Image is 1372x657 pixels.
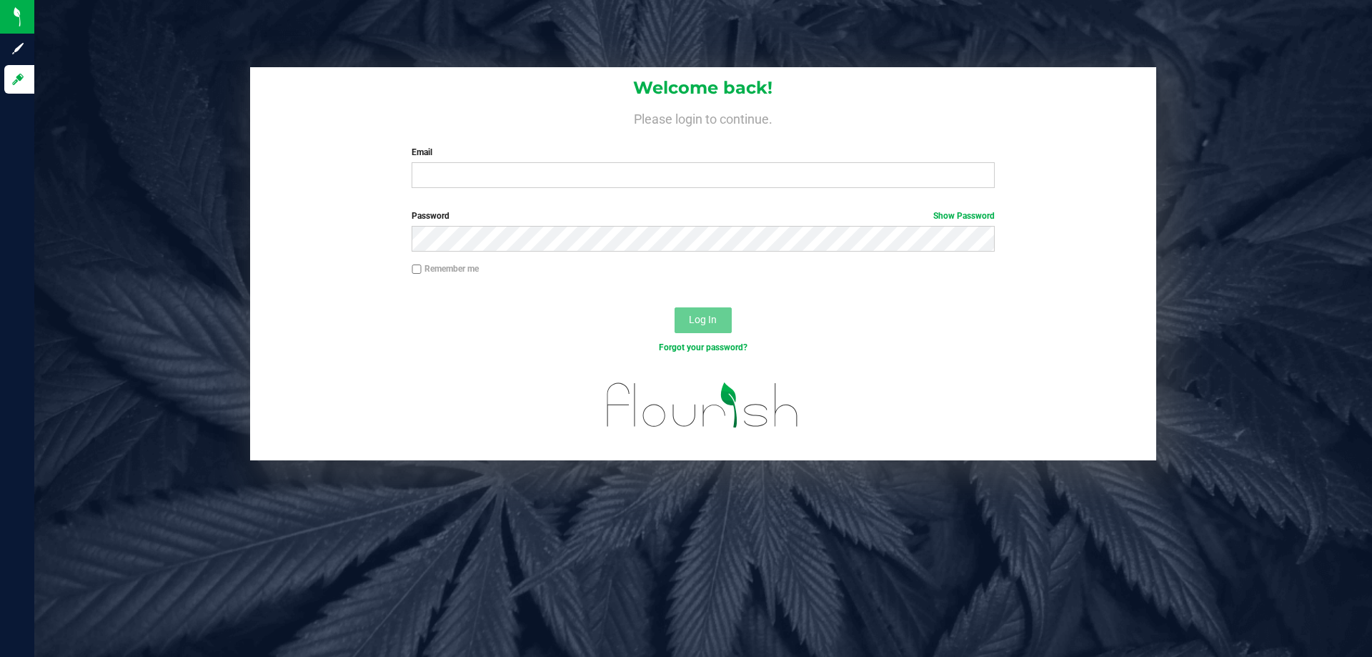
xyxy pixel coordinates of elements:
[689,314,717,325] span: Log In
[412,262,479,275] label: Remember me
[412,265,422,275] input: Remember me
[933,211,995,221] a: Show Password
[659,342,747,352] a: Forgot your password?
[675,307,732,333] button: Log In
[250,79,1156,97] h1: Welcome back!
[250,109,1156,126] h4: Please login to continue.
[412,146,994,159] label: Email
[412,211,449,221] span: Password
[11,41,25,56] inline-svg: Sign up
[11,72,25,87] inline-svg: Log in
[590,369,816,442] img: flourish_logo.svg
